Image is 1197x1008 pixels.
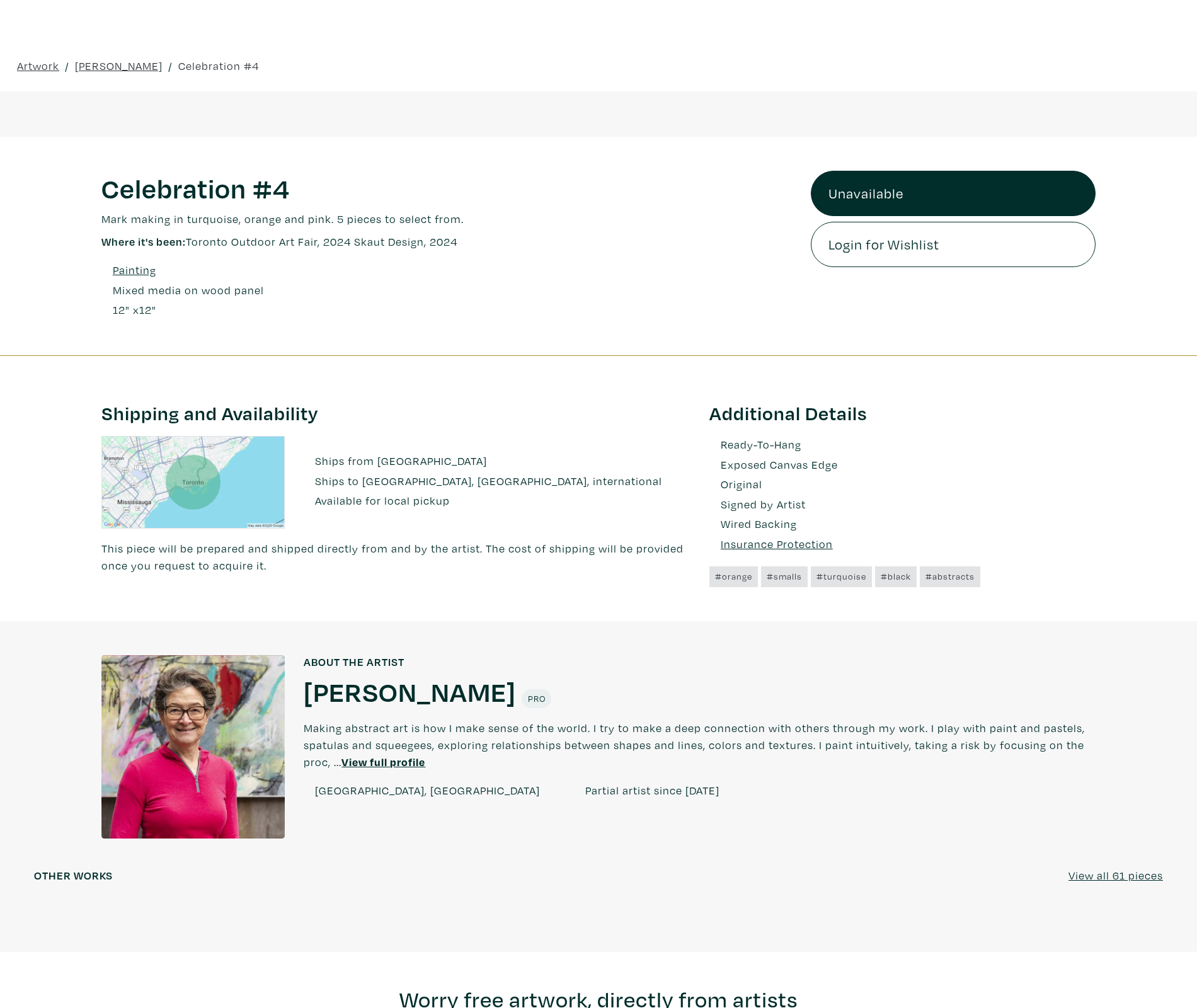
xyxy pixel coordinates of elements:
[304,452,690,469] li: Ships from [GEOGRAPHIC_DATA]
[709,537,833,551] a: Insurance Protection
[920,566,980,587] a: #abstracts
[101,234,186,249] span: Where it's been:
[113,302,125,317] span: 12
[113,301,156,318] div: " x "
[65,57,69,74] span: /
[304,655,1096,669] h6: About the artist
[709,515,1096,532] li: Wired Backing
[304,674,516,708] a: [PERSON_NAME]
[101,233,792,250] p: Toronto Outdoor Art Fair, 2024 Skaut Design, 2024
[101,210,792,227] p: Mark making in turquoise, orange and pink. 5 pieces to select from.
[811,171,1096,216] a: Unavailable
[341,755,425,769] a: View full profile
[761,566,808,587] a: #smalls
[304,492,690,509] li: Available for local pickup
[113,282,264,299] a: Mixed media on wood panel
[811,566,872,587] a: #turquoise
[304,472,690,490] li: Ships to [GEOGRAPHIC_DATA], [GEOGRAPHIC_DATA], international
[75,57,163,74] a: [PERSON_NAME]
[315,783,540,798] span: [GEOGRAPHIC_DATA], [GEOGRAPHIC_DATA]
[113,261,156,278] a: Painting
[17,57,59,74] a: Artwork
[101,436,285,529] img: staticmap
[828,234,939,255] span: Login for Wishlist
[709,456,1096,473] li: Exposed Canvas Edge
[811,222,1096,267] a: Login for Wishlist
[113,263,156,277] u: Painting
[1068,868,1163,883] u: View all 61 pieces
[304,708,1096,782] p: Making abstract art is how I make sense of the world. I try to make a deep connection with others...
[101,540,690,574] p: This piece will be prepared and shipped directly from and by the artist. The cost of shipping wil...
[709,496,1096,513] li: Signed by Artist
[721,537,833,551] u: Insurance Protection
[527,692,546,704] span: Pro
[1068,867,1163,884] a: View all 61 pieces
[178,57,259,74] a: Celebration #4
[875,566,917,587] a: #black
[709,566,758,587] a: #orange
[709,436,1096,453] li: Ready-To-Hang
[101,401,690,425] h3: Shipping and Availability
[139,302,152,317] span: 12
[585,783,719,798] span: Partial artist since [DATE]
[168,57,173,74] span: /
[709,476,1096,493] li: Original
[709,401,1096,425] h3: Additional Details
[101,171,792,205] h1: Celebration #4
[34,869,113,883] h6: Other works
